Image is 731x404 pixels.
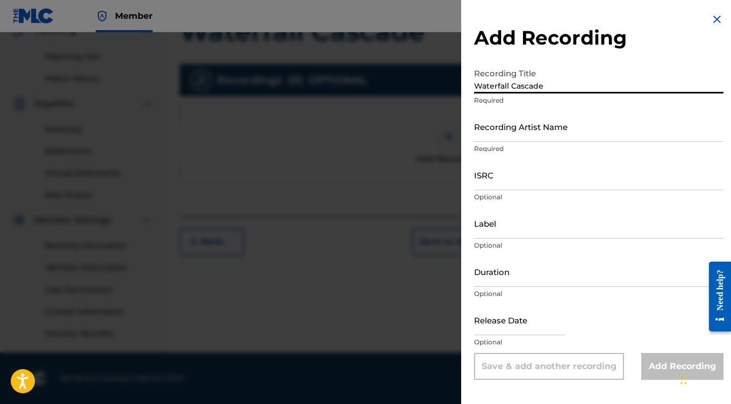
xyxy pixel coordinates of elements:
p: Required [474,144,723,154]
div: Drag [680,363,687,395]
p: Optional [474,192,723,202]
h2: Add Recording [474,26,723,50]
p: Optional [474,289,723,299]
p: Optional [474,337,723,347]
p: Required [474,96,723,105]
img: Top Rightsholder [96,10,109,23]
img: MLC Logo [13,8,54,24]
p: Optional [474,241,723,250]
iframe: Chat Widget [677,352,731,404]
iframe: Resource Center [701,252,731,341]
span: Member [115,10,153,22]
